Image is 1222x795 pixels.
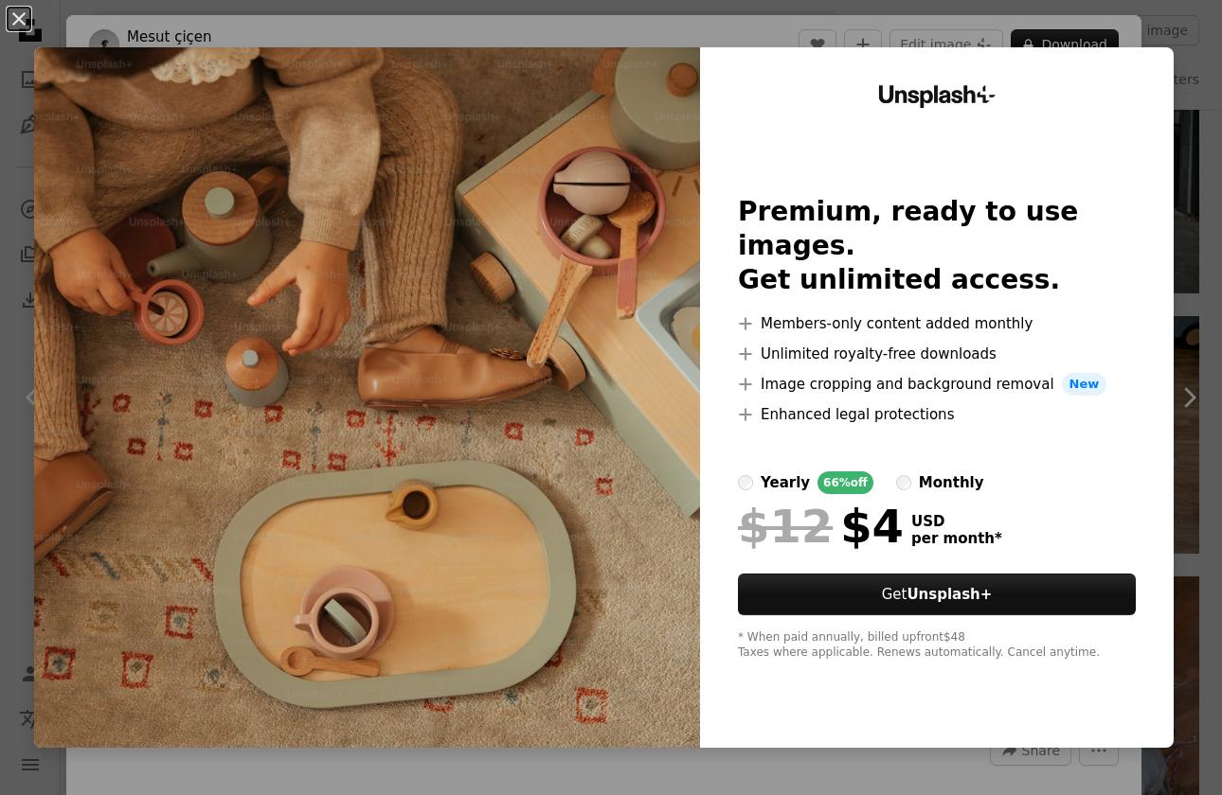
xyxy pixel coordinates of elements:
span: $12 [738,502,833,551]
input: monthly [896,475,911,490]
li: Unlimited royalty-free downloads [738,343,1136,365]
div: * When paid annually, billed upfront $48 Taxes where applicable. Renews automatically. Cancel any... [738,630,1136,661]
li: Enhanced legal protections [738,403,1136,426]
div: 66% off [818,471,873,494]
li: Image cropping and background removal [738,373,1136,396]
strong: Unsplash+ [907,586,992,603]
span: per month * [911,530,1002,547]
input: yearly66%off [738,475,753,490]
div: yearly [761,471,810,494]
div: $4 [738,502,904,551]
span: USD [911,513,1002,530]
li: Members-only content added monthly [738,312,1136,335]
button: GetUnsplash+ [738,574,1136,615]
h2: Premium, ready to use images. Get unlimited access. [738,195,1136,297]
div: monthly [919,471,984,494]
span: New [1062,373,1107,396]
